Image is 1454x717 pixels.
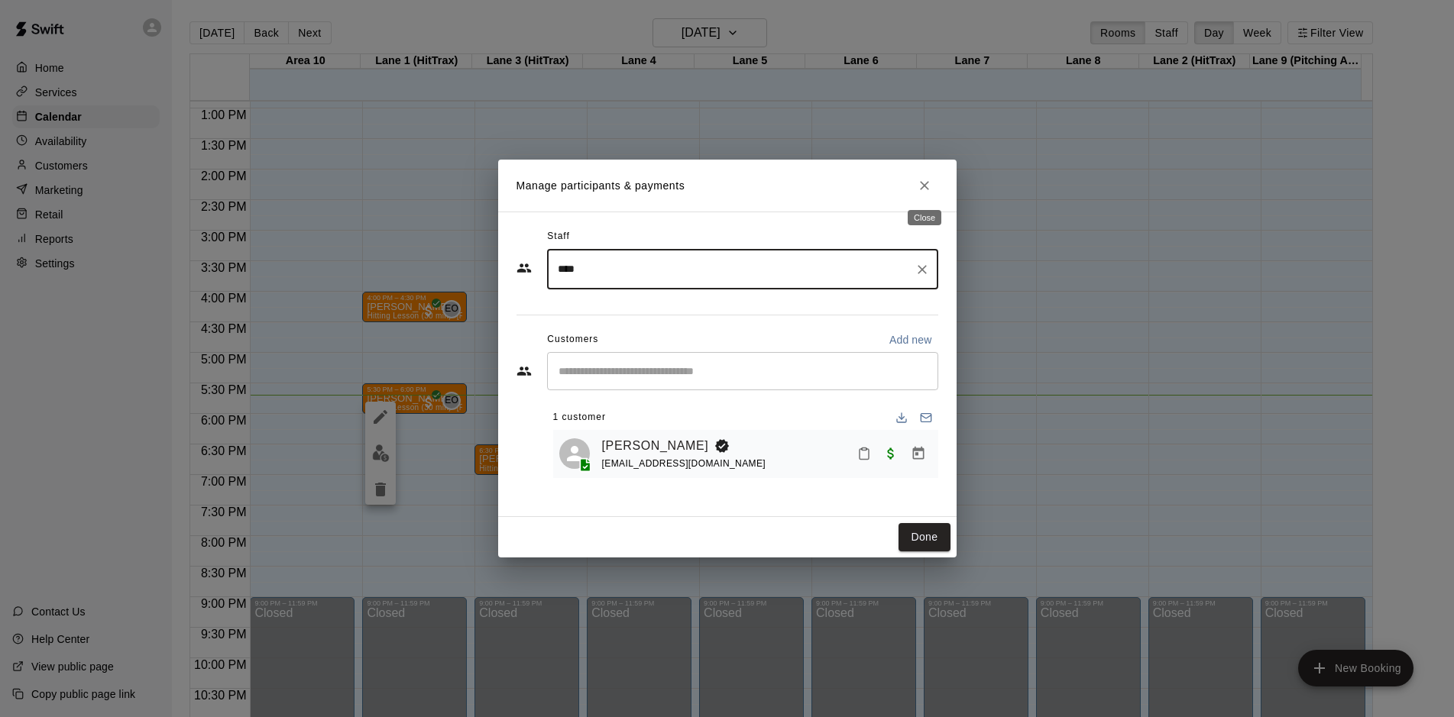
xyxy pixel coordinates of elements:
[905,440,932,467] button: Manage bookings & payment
[547,249,938,289] div: Search staff
[851,441,877,467] button: Mark attendance
[899,523,950,551] button: Done
[547,352,938,390] div: Start typing to search customers...
[908,210,941,225] div: Close
[517,363,532,379] svg: Customers
[602,458,766,469] span: [EMAIL_ADDRESS][DOMAIN_NAME]
[547,224,569,249] span: Staff
[602,436,709,456] a: [PERSON_NAME]
[559,438,590,469] div: sam casey
[914,405,938,430] button: Email participants
[912,259,933,280] button: Clear
[553,405,606,430] span: 1 customer
[883,328,938,352] button: Add new
[889,332,932,347] p: Add new
[547,328,598,352] span: Customers
[877,447,905,460] span: Paid with Card
[911,172,938,199] button: Close
[714,438,730,454] svg: Booking Owner
[517,260,532,276] svg: Staff
[889,405,914,430] button: Download list
[517,178,685,194] p: Manage participants & payments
